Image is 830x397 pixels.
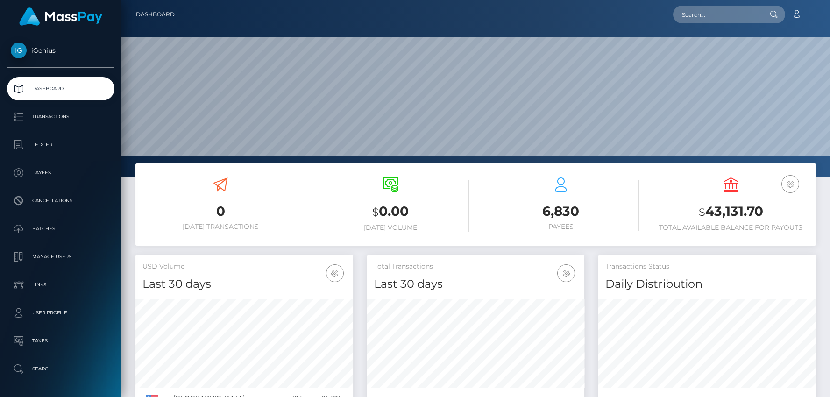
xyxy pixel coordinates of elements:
[374,276,578,292] h4: Last 30 days
[7,105,114,128] a: Transactions
[11,306,111,320] p: User Profile
[7,77,114,100] a: Dashboard
[605,276,809,292] h4: Daily Distribution
[11,43,27,58] img: iGenius
[19,7,102,26] img: MassPay Logo
[7,245,114,269] a: Manage Users
[11,110,111,124] p: Transactions
[312,202,468,221] h3: 0.00
[11,166,111,180] p: Payees
[11,334,111,348] p: Taxes
[11,222,111,236] p: Batches
[11,82,111,96] p: Dashboard
[11,138,111,152] p: Ledger
[372,206,379,219] small: $
[7,329,114,353] a: Taxes
[7,357,114,381] a: Search
[7,46,114,55] span: iGenius
[7,133,114,156] a: Ledger
[142,202,298,220] h3: 0
[7,301,114,325] a: User Profile
[142,223,298,231] h6: [DATE] Transactions
[11,362,111,376] p: Search
[7,273,114,297] a: Links
[374,262,578,271] h5: Total Transactions
[7,161,114,184] a: Payees
[483,223,639,231] h6: Payees
[605,262,809,271] h5: Transactions Status
[653,202,809,221] h3: 43,131.70
[653,224,809,232] h6: Total Available Balance for Payouts
[142,276,346,292] h4: Last 30 days
[699,206,705,219] small: $
[11,278,111,292] p: Links
[312,224,468,232] h6: [DATE] Volume
[483,202,639,220] h3: 6,830
[11,250,111,264] p: Manage Users
[7,217,114,241] a: Batches
[136,5,175,24] a: Dashboard
[11,194,111,208] p: Cancellations
[142,262,346,271] h5: USD Volume
[7,189,114,213] a: Cancellations
[673,6,761,23] input: Search...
